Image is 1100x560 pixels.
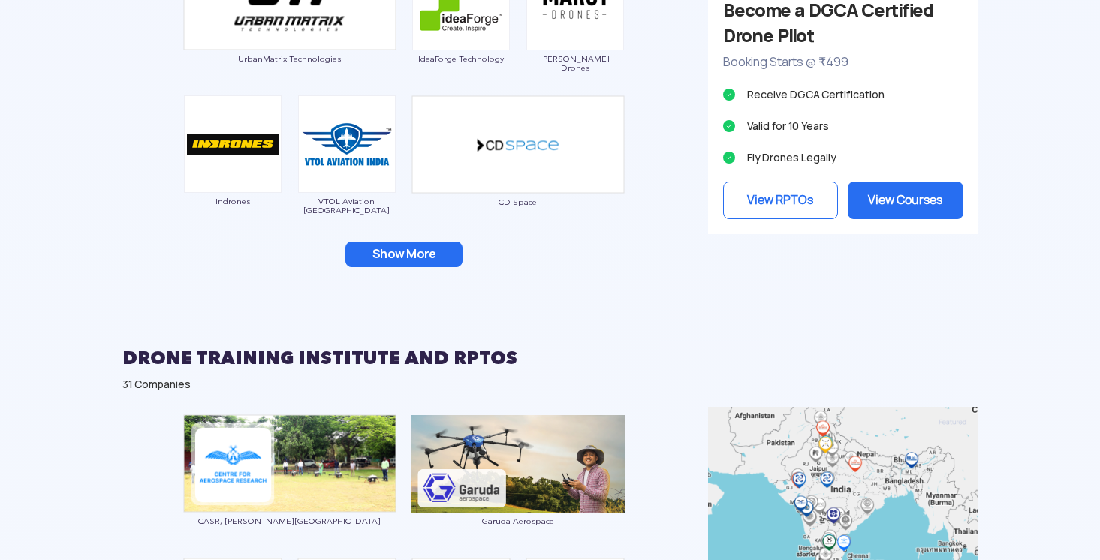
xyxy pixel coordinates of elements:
img: ic_cdspace_double.png [411,95,625,194]
p: Booking Starts @ ₹499 [723,53,963,72]
img: ic_annauniversity_block.png [183,414,396,513]
span: VTOL Aviation [GEOGRAPHIC_DATA] [297,197,396,215]
button: Show More [345,242,463,267]
h2: DRONE TRAINING INSTITUTE AND RPTOS [122,339,978,377]
span: Garuda Aerospace [411,516,625,525]
a: Indrones [183,137,282,206]
li: Valid for 10 Years [723,116,963,137]
span: [PERSON_NAME] Drones [526,54,625,72]
img: ic_indrones.png [184,95,282,193]
a: CASR, [PERSON_NAME][GEOGRAPHIC_DATA] [183,456,396,526]
a: CD Space [411,137,625,206]
a: VTOL Aviation [GEOGRAPHIC_DATA] [297,137,396,215]
a: View RPTOs [723,182,839,219]
span: IdeaForge Technology [411,54,511,63]
div: 31 Companies [122,377,978,392]
a: View Courses [848,182,963,219]
span: CD Space [411,197,625,206]
li: Fly Drones Legally [723,147,963,168]
span: CASR, [PERSON_NAME][GEOGRAPHIC_DATA] [183,516,396,525]
a: Garuda Aerospace [411,456,625,525]
img: ic_vtolaviation.png [298,95,396,193]
li: Receive DGCA Certification [723,84,963,105]
img: ic_garudarpto_eco.png [411,415,625,513]
span: UrbanMatrix Technologies [183,54,396,63]
span: Indrones [183,197,282,206]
